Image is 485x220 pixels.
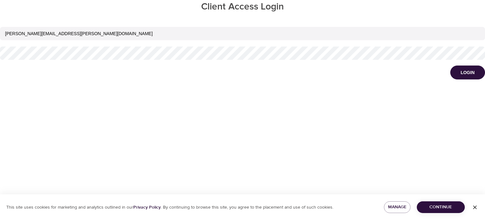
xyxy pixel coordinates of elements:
[422,203,460,211] span: Continue
[461,69,475,76] div: Login
[450,66,485,79] button: Login
[384,201,410,213] button: Manage
[389,203,405,211] span: Manage
[417,201,465,213] button: Continue
[133,204,161,210] a: Privacy Policy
